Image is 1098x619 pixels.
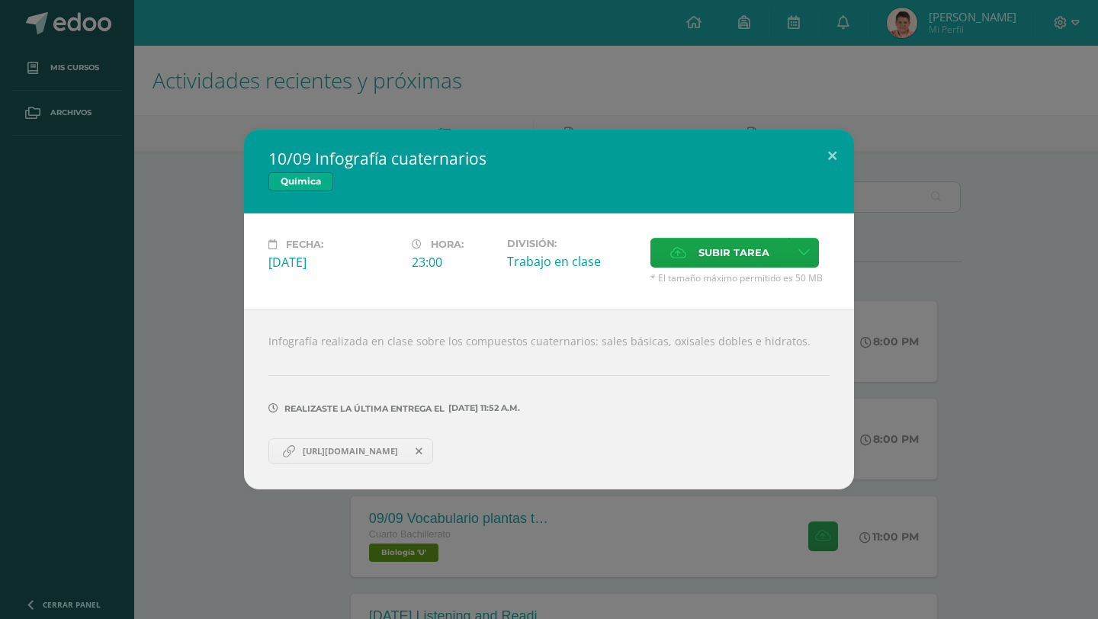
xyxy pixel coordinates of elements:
[268,438,433,464] a: [URL][DOMAIN_NAME]
[698,239,769,267] span: Subir tarea
[268,172,333,191] span: Química
[268,148,830,169] h2: 10/09 Infografía cuaternarios
[811,130,854,181] button: Close (Esc)
[295,445,406,457] span: [URL][DOMAIN_NAME]
[650,271,830,284] span: * El tamaño máximo permitido es 50 MB
[507,253,638,270] div: Trabajo en clase
[412,254,495,271] div: 23:00
[244,309,854,489] div: Infografía realizada en clase sobre los compuestos cuaternarios: sales básicas, oxisales dobles e...
[431,239,464,250] span: Hora:
[507,238,638,249] label: División:
[284,403,445,414] span: Realizaste la última entrega el
[445,408,520,409] span: [DATE] 11:52 a.m.
[286,239,323,250] span: Fecha:
[268,254,400,271] div: [DATE]
[406,443,432,460] span: Remover entrega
